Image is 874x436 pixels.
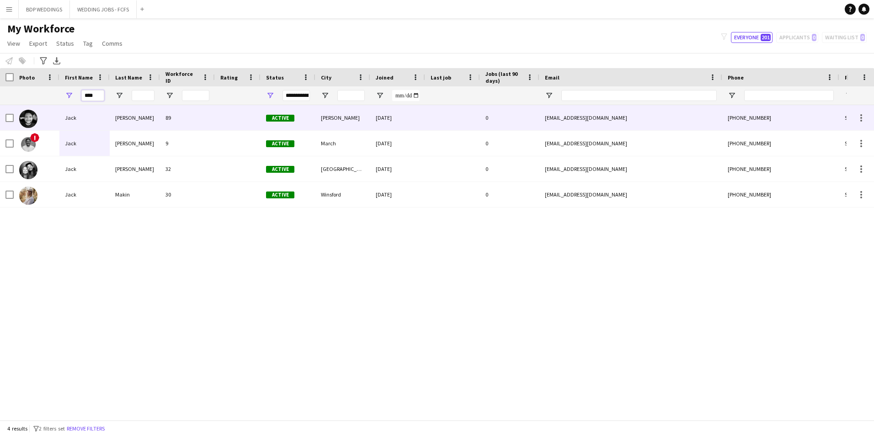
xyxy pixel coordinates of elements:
button: Open Filter Menu [115,91,123,100]
div: [PHONE_NUMBER] [722,105,839,130]
span: Rating [220,74,238,81]
div: [EMAIL_ADDRESS][DOMAIN_NAME] [539,131,722,156]
span: Comms [102,39,123,48]
div: [DATE] [370,182,425,207]
a: Status [53,37,78,49]
img: Jack Fisher [19,135,37,154]
span: Active [266,140,294,147]
span: 201 [761,34,771,41]
button: Open Filter Menu [845,91,853,100]
button: BDP WEDDINGS [19,0,70,18]
span: Last Name [115,74,142,81]
span: Status [56,39,74,48]
span: Phone [728,74,744,81]
div: Jack [59,156,110,181]
input: First Name Filter Input [81,90,104,101]
span: City [321,74,331,81]
div: [PERSON_NAME] [110,156,160,181]
div: 0 [480,131,539,156]
button: Open Filter Menu [65,91,73,100]
div: 0 [480,156,539,181]
app-action-btn: Export XLSX [51,55,62,66]
div: Jack [59,131,110,156]
div: [GEOGRAPHIC_DATA] [315,156,370,181]
input: Last Name Filter Input [132,90,155,101]
span: Active [266,115,294,122]
span: Workforce ID [165,70,198,84]
img: Jack Clegg [19,110,37,128]
div: [PHONE_NUMBER] [722,156,839,181]
img: Jack Hewett [19,161,37,179]
div: March [315,131,370,156]
div: 32 [160,156,215,181]
span: Joined [376,74,394,81]
div: [EMAIL_ADDRESS][DOMAIN_NAME] [539,105,722,130]
button: Open Filter Menu [165,91,174,100]
span: Active [266,166,294,173]
button: Open Filter Menu [728,91,736,100]
span: 2 filters set [39,425,65,432]
button: Open Filter Menu [376,91,384,100]
div: 89 [160,105,215,130]
button: WEDDING JOBS - FCFS [70,0,137,18]
span: View [7,39,20,48]
div: [EMAIL_ADDRESS][DOMAIN_NAME] [539,182,722,207]
span: Jobs (last 90 days) [485,70,523,84]
div: [PERSON_NAME] [315,105,370,130]
input: City Filter Input [337,90,365,101]
div: Jack [59,182,110,207]
input: Joined Filter Input [392,90,420,101]
div: [EMAIL_ADDRESS][DOMAIN_NAME] [539,156,722,181]
span: ! [30,133,39,142]
span: Export [29,39,47,48]
div: 9 [160,131,215,156]
input: Email Filter Input [561,90,717,101]
span: Tag [83,39,93,48]
app-action-btn: Advanced filters [38,55,49,66]
div: [DATE] [370,105,425,130]
span: Active [266,191,294,198]
input: Phone Filter Input [744,90,834,101]
button: Open Filter Menu [266,91,274,100]
div: 30 [160,182,215,207]
a: Tag [80,37,96,49]
div: Jack [59,105,110,130]
input: Workforce ID Filter Input [182,90,209,101]
span: Email [545,74,560,81]
div: Makin [110,182,160,207]
img: Jack Makin [19,186,37,205]
span: Photo [19,74,35,81]
div: Winsford [315,182,370,207]
a: View [4,37,24,49]
div: 0 [480,105,539,130]
button: Remove filters [65,424,107,434]
button: Open Filter Menu [321,91,329,100]
a: Comms [98,37,126,49]
span: My Workforce [7,22,75,36]
span: First Name [65,74,93,81]
div: [DATE] [370,156,425,181]
div: [PERSON_NAME] [110,131,160,156]
div: [PHONE_NUMBER] [722,131,839,156]
button: Open Filter Menu [545,91,553,100]
div: 0 [480,182,539,207]
button: Everyone201 [731,32,773,43]
span: Status [266,74,284,81]
div: [PERSON_NAME] [110,105,160,130]
span: Profile [845,74,863,81]
span: Last job [431,74,451,81]
div: [PHONE_NUMBER] [722,182,839,207]
div: [DATE] [370,131,425,156]
a: Export [26,37,51,49]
